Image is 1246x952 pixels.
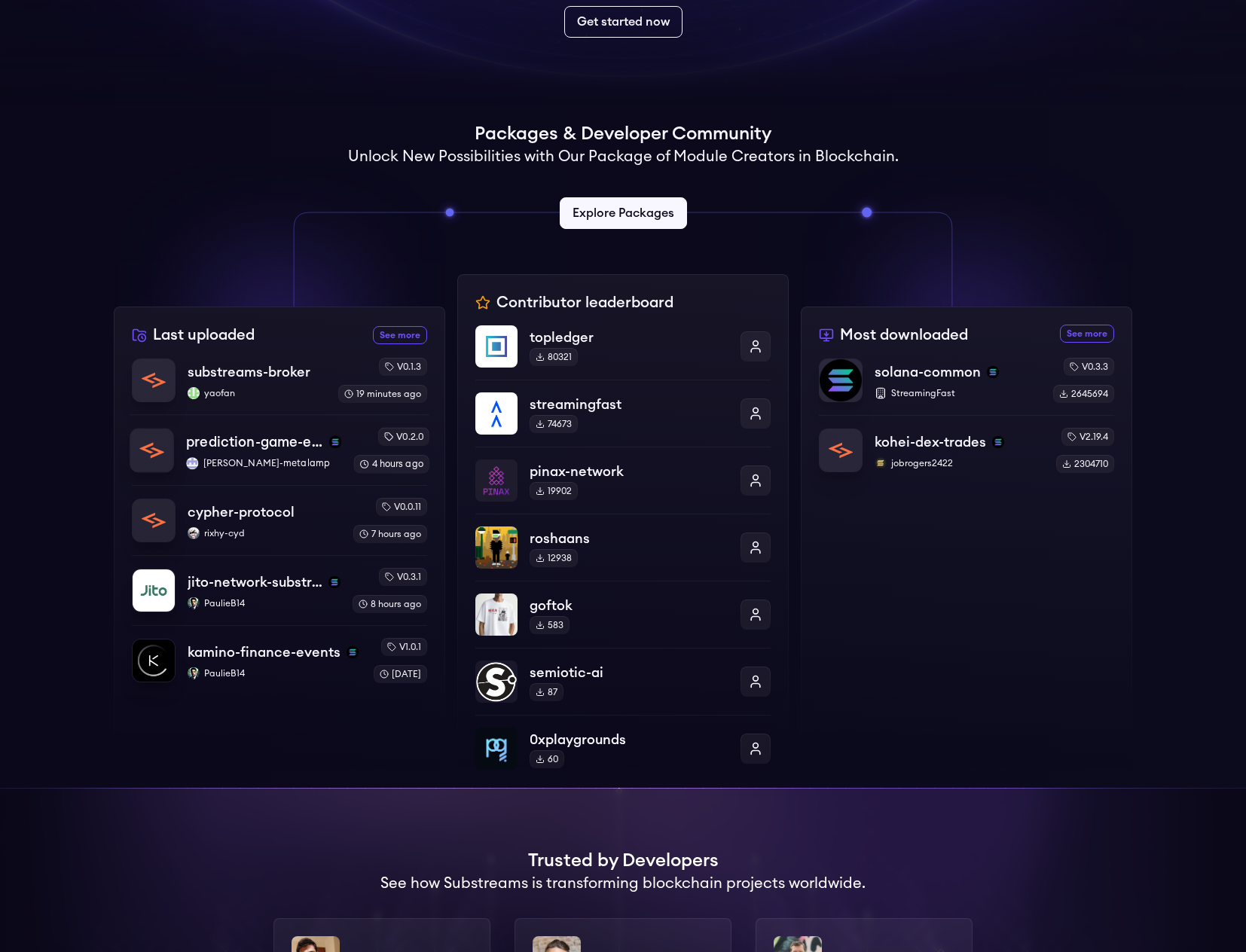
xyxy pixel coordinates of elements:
a: kamino-finance-eventskamino-finance-eventssolanaPaulieB14PaulieB14v1.0.1[DATE] [132,625,427,683]
img: solana [992,436,1004,448]
p: solana-common [875,362,981,383]
img: yaofan [188,387,200,399]
a: roshaansroshaans12938 [475,514,771,581]
div: 74673 [530,415,578,433]
div: v0.3.3 [1064,358,1114,376]
img: semiotic-ai [475,661,518,703]
h2: See how Substreams is transforming blockchain projects worldwide. [380,873,866,894]
img: prediction-game-events [130,429,173,472]
div: v0.1.3 [379,358,427,376]
div: 60 [530,750,564,768]
div: v0.3.1 [379,568,427,586]
p: kamino-finance-events [188,642,341,663]
img: kamino-finance-events [133,639,175,682]
p: pinax-network [530,461,728,482]
div: v0.0.11 [376,498,427,516]
img: solana [987,366,999,378]
p: PaulieB14 [188,667,362,679]
img: PaulieB14 [188,667,200,679]
img: topledger [475,325,518,368]
a: substreams-brokersubstreams-brokeryaofanyaofanv0.1.319 minutes ago [132,358,427,415]
img: 0xplaygrounds [475,728,518,770]
img: PaulieB14 [188,597,200,609]
p: cypher-protocol [188,502,295,523]
p: rixhy-cyd [188,527,341,539]
img: solana-common [820,359,862,401]
img: rixhy-cyd [188,527,200,539]
a: cypher-protocolcypher-protocolrixhy-cydrixhy-cydv0.0.117 hours ago [132,485,427,555]
img: jito-network-substreams [133,569,175,612]
p: yaofan [188,387,326,399]
p: jito-network-substreams [188,572,322,593]
div: 2304710 [1056,455,1114,473]
p: substreams-broker [188,362,310,383]
img: kohei-dex-trades [820,429,862,471]
img: roshaans [475,526,518,569]
div: 4 hours ago [353,455,429,473]
div: 19 minutes ago [338,385,427,403]
div: 2645694 [1053,385,1114,403]
img: goftok [475,593,518,636]
a: solana-commonsolana-commonsolanaStreamingFastv0.3.32645694 [819,358,1114,415]
img: solana [328,576,341,588]
a: See more most downloaded packages [1060,325,1114,343]
div: v0.2.0 [378,428,429,446]
p: 0xplaygrounds [530,729,728,750]
div: 87 [530,683,563,701]
p: roshaans [530,528,728,549]
p: PaulieB14 [188,597,341,609]
a: Explore Packages [560,197,687,229]
p: streamingfast [530,394,728,415]
div: 12938 [530,549,578,567]
p: semiotic-ai [530,662,728,683]
img: cypher-protocol [133,499,175,542]
img: jobrogers2422 [875,457,887,469]
h1: Trusted by Developers [528,849,719,873]
div: [DATE] [374,665,427,683]
img: streamingfast [475,392,518,435]
img: solana [347,646,359,658]
img: solana [329,436,341,448]
a: topledgertopledger80321 [475,325,771,380]
div: 80321 [530,348,578,366]
h2: Unlock New Possibilities with Our Package of Module Creators in Blockchain. [348,146,899,167]
div: v2.19.4 [1061,428,1114,446]
div: 7 hours ago [353,525,427,543]
a: goftokgoftok583 [475,581,771,648]
p: StreamingFast [875,387,1041,399]
p: goftok [530,595,728,616]
p: kohei-dex-trades [875,432,986,453]
div: 19902 [530,482,578,500]
a: 0xplaygrounds0xplaygrounds60 [475,715,771,770]
div: 8 hours ago [353,595,427,613]
p: [PERSON_NAME]-metalamp [186,457,341,469]
p: prediction-game-events [186,432,323,453]
a: prediction-game-eventsprediction-game-eventssolanailya-metalamp[PERSON_NAME]-metalampv0.2.04 hour... [130,414,429,485]
img: substreams-broker [133,359,175,401]
a: semiotic-aisemiotic-ai87 [475,648,771,715]
a: pinax-networkpinax-network19902 [475,447,771,514]
img: pinax-network [475,459,518,502]
div: 583 [530,616,570,634]
p: topledger [530,327,728,348]
img: ilya-metalamp [186,457,198,469]
a: Get started now [564,6,683,38]
a: streamingfaststreamingfast74673 [475,380,771,447]
h1: Packages & Developer Community [475,122,771,146]
a: See more recently uploaded packages [373,326,427,344]
div: v1.0.1 [381,638,427,656]
a: kohei-dex-tradeskohei-dex-tradessolanajobrogers2422jobrogers2422v2.19.42304710 [819,415,1114,473]
p: jobrogers2422 [875,457,1044,469]
a: jito-network-substreamsjito-network-substreamssolanaPaulieB14PaulieB14v0.3.18 hours ago [132,555,427,625]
